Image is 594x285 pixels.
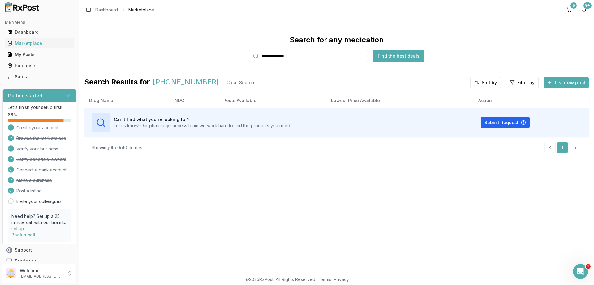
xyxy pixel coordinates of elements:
[95,7,154,13] nav: breadcrumb
[218,93,326,108] th: Posts Available
[153,77,219,88] span: [PHONE_NUMBER]
[544,142,582,153] nav: pagination
[555,79,585,86] span: List new post
[319,277,331,282] a: Terms
[7,40,71,46] div: Marketplace
[6,268,16,278] img: User avatar
[334,277,349,282] a: Privacy
[579,5,589,15] button: 9+
[5,27,74,38] a: Dashboard
[222,77,259,88] button: Clear Search
[16,156,66,162] span: Verify beneficial owners
[92,145,142,151] div: Showing 0 to 0 of 0 entries
[569,142,582,153] a: Go to next page
[16,177,52,184] span: Make a purchase
[2,244,76,256] button: Support
[16,125,58,131] span: Create your account
[2,27,76,37] button: Dashboard
[2,2,42,12] img: RxPost Logo
[128,7,154,13] span: Marketplace
[7,51,71,58] div: My Posts
[373,50,424,62] button: Find the best deals
[482,80,497,86] span: Sort by
[573,264,588,279] iframe: Intercom live chat
[2,38,76,48] button: Marketplace
[16,167,67,173] span: Connect a bank account
[16,198,62,205] a: Invite your colleagues
[11,213,67,232] p: Need help? Set up a 25 minute call with our team to set up.
[7,63,71,69] div: Purchases
[5,49,74,60] a: My Posts
[5,71,74,82] a: Sales
[557,142,568,153] a: 1
[583,2,592,9] div: 9+
[5,38,74,49] a: Marketplace
[5,20,74,25] h2: Main Menu
[473,93,589,108] th: Action
[544,80,589,86] a: List new post
[564,5,574,15] button: 5
[170,93,218,108] th: NDC
[2,72,76,82] button: Sales
[20,268,63,274] p: Welcome
[95,7,118,13] a: Dashboard
[586,264,591,269] span: 1
[7,74,71,80] div: Sales
[8,92,42,99] h3: Getting started
[2,50,76,59] button: My Posts
[517,80,535,86] span: Filter by
[11,232,35,237] a: Book a call
[5,60,74,71] a: Purchases
[8,112,17,118] span: 88 %
[544,77,589,88] button: List new post
[8,104,71,110] p: Let's finish your setup first!
[481,117,530,128] button: Submit Request
[2,256,76,267] button: Feedback
[84,93,170,108] th: Drug Name
[16,188,42,194] span: Post a listing
[506,77,539,88] button: Filter by
[114,123,291,129] p: Let us know! Our pharmacy success team will work hard to find the products you need.
[2,61,76,71] button: Purchases
[15,258,36,264] span: Feedback
[16,146,58,152] span: Verify your business
[16,135,66,141] span: Browse the marketplace
[114,116,291,123] h3: Can't find what you're looking for?
[290,35,384,45] div: Search for any medication
[20,274,63,279] p: [EMAIL_ADDRESS][DOMAIN_NAME]
[570,2,577,9] div: 5
[84,77,150,88] span: Search Results for
[470,77,501,88] button: Sort by
[326,93,473,108] th: Lowest Price Available
[7,29,71,35] div: Dashboard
